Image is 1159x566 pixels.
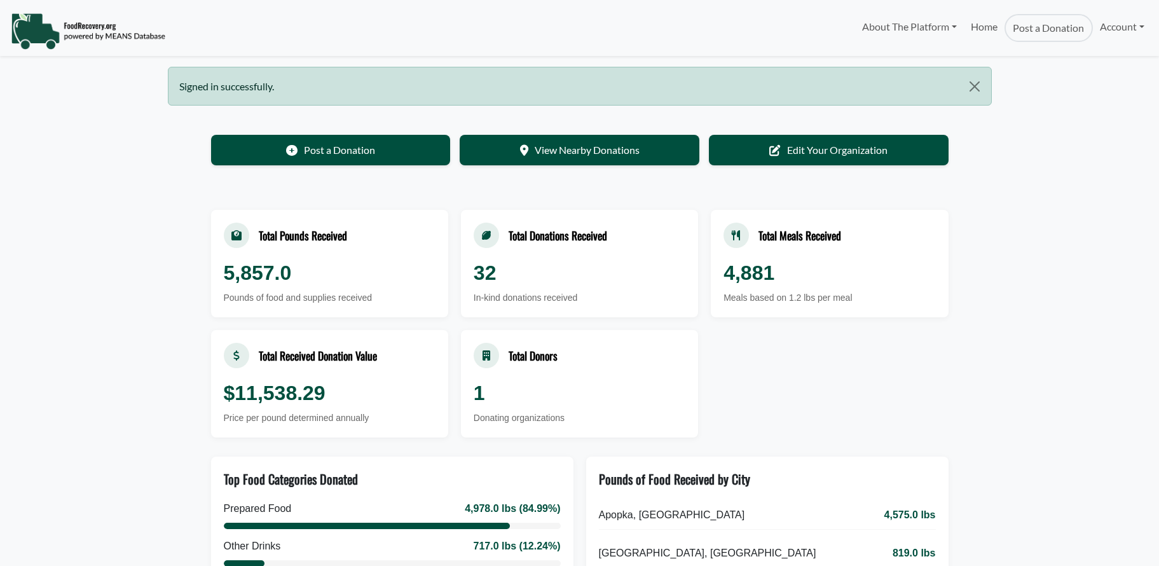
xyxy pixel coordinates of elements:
a: Home [964,14,1005,42]
a: Account [1093,14,1151,39]
a: Post a Donation [1005,14,1092,42]
div: Total Received Donation Value [259,347,377,364]
div: 32 [474,258,685,288]
a: Edit Your Organization [709,135,949,165]
div: Donating organizations [474,411,685,425]
div: Top Food Categories Donated [224,469,358,488]
button: Close [958,67,991,106]
span: Apopka, [GEOGRAPHIC_DATA] [599,507,745,523]
a: About The Platform [854,14,963,39]
div: 1 [474,378,685,408]
div: Pounds of food and supplies received [224,291,435,305]
div: Price per pound determined annually [224,411,435,425]
div: Signed in successfully. [168,67,992,106]
div: Meals based on 1.2 lbs per meal [724,291,935,305]
div: Pounds of Food Received by City [599,469,750,488]
div: Total Meals Received [758,227,841,244]
div: Prepared Food [224,501,292,516]
img: NavigationLogo_FoodRecovery-91c16205cd0af1ed486a0f1a7774a6544ea792ac00100771e7dd3ec7c0e58e41.png [11,12,165,50]
span: [GEOGRAPHIC_DATA], [GEOGRAPHIC_DATA] [599,546,816,561]
div: Total Donors [509,347,558,364]
a: View Nearby Donations [460,135,699,165]
div: 4,978.0 lbs (84.99%) [465,501,560,516]
span: 4,575.0 lbs [884,507,936,523]
div: Total Pounds Received [259,227,347,244]
div: $11,538.29 [224,378,435,408]
div: In-kind donations received [474,291,685,305]
div: 717.0 lbs (12.24%) [474,539,561,554]
div: 5,857.0 [224,258,435,288]
span: 819.0 lbs [893,546,936,561]
div: 4,881 [724,258,935,288]
div: Other Drinks [224,539,281,554]
div: Total Donations Received [509,227,607,244]
a: Post a Donation [211,135,451,165]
